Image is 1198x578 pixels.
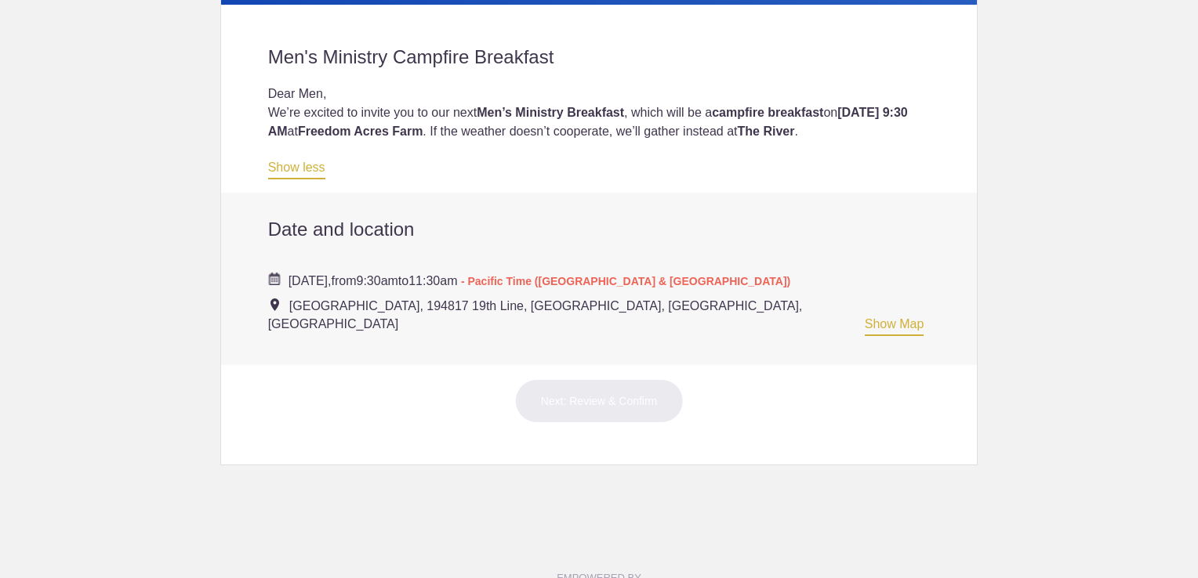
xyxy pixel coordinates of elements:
span: [DATE], [289,274,332,287]
strong: Men’s Ministry Breakfast [477,106,624,119]
button: Next: Review & Confirm [515,379,684,423]
strong: The River [738,125,795,138]
span: from to [289,274,791,287]
span: 9:30am [356,274,398,287]
strong: Freedom Acres Farm [298,125,423,138]
strong: [DATE] 9:30 AM [268,106,908,138]
img: Event location [270,298,279,311]
a: Show Map [865,317,924,336]
h2: Date and location [268,218,931,241]
a: Show less [268,161,325,179]
span: 11:30am [408,274,457,287]
div: We’re looking forward to a great morning of , and we’re thrilled to have as our guest speaker. [268,141,931,179]
strong: campfire breakfast [712,106,823,119]
span: - Pacific Time ([GEOGRAPHIC_DATA] & [GEOGRAPHIC_DATA]) [461,275,790,287]
h2: Men's Ministry Campfire Breakfast [268,45,931,69]
div: Dear Men, [268,85,931,103]
div: We’re excited to invite you to our next , which will be a on at . If the weather doesn’t cooperat... [268,103,931,141]
span: [GEOGRAPHIC_DATA], 194817 19th Line, [GEOGRAPHIC_DATA], [GEOGRAPHIC_DATA], [GEOGRAPHIC_DATA] [268,299,803,331]
img: Cal purple [268,273,281,285]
